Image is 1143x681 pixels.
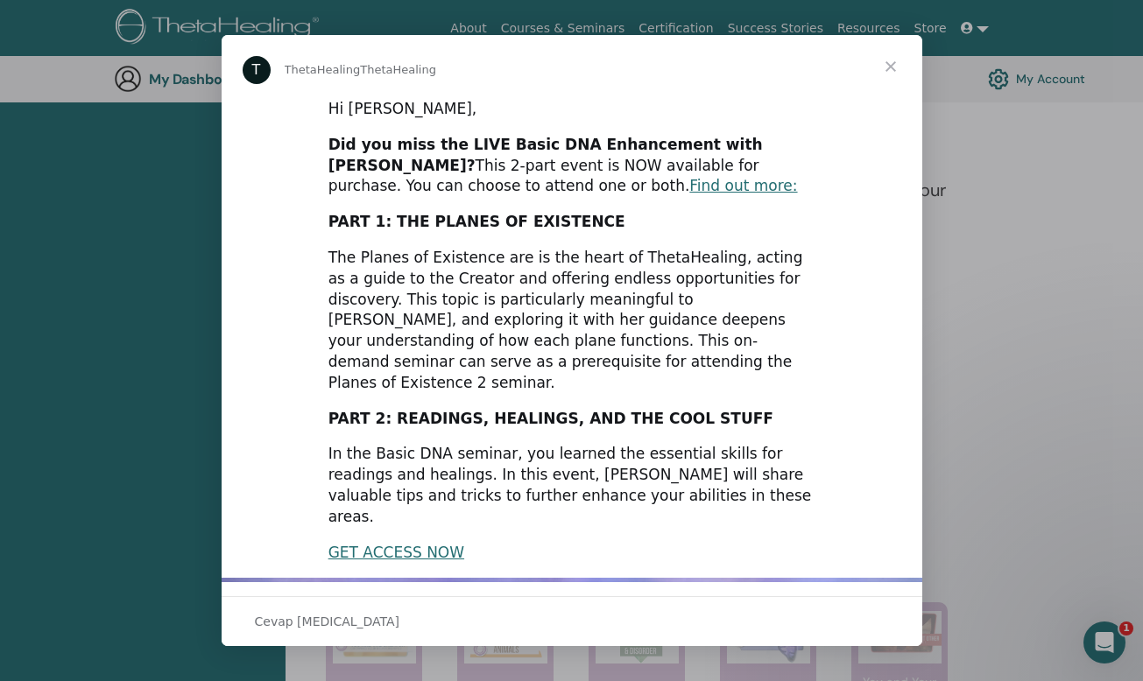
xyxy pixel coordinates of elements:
[360,63,436,76] span: ThetaHealing
[689,177,797,194] a: Find out more:
[243,56,271,84] div: Profile image for ThetaHealing
[328,544,464,561] a: GET ACCESS NOW
[222,596,922,646] div: Sohbeti aç ve yanıtla
[328,135,815,197] div: This 2-part event is NOW available for purchase. You can choose to attend one or both.
[328,136,763,174] b: Did you miss the LIVE Basic DNA Enhancement with [PERSON_NAME]?
[328,444,815,527] div: In the Basic DNA seminar, you learned the essential skills for readings and healings. In this eve...
[328,410,773,427] b: PART 2: READINGS, HEALINGS, AND THE COOL STUFF
[859,35,922,98] span: Kapat
[255,610,400,633] span: Cevap [MEDICAL_DATA]
[285,63,361,76] span: ThetaHealing
[328,99,815,120] div: Hi [PERSON_NAME],
[328,248,815,394] div: The Planes of Existence are is the heart of ThetaHealing, acting as a guide to the Creator and of...
[328,213,625,230] b: PART 1: THE PLANES OF EXISTENCE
